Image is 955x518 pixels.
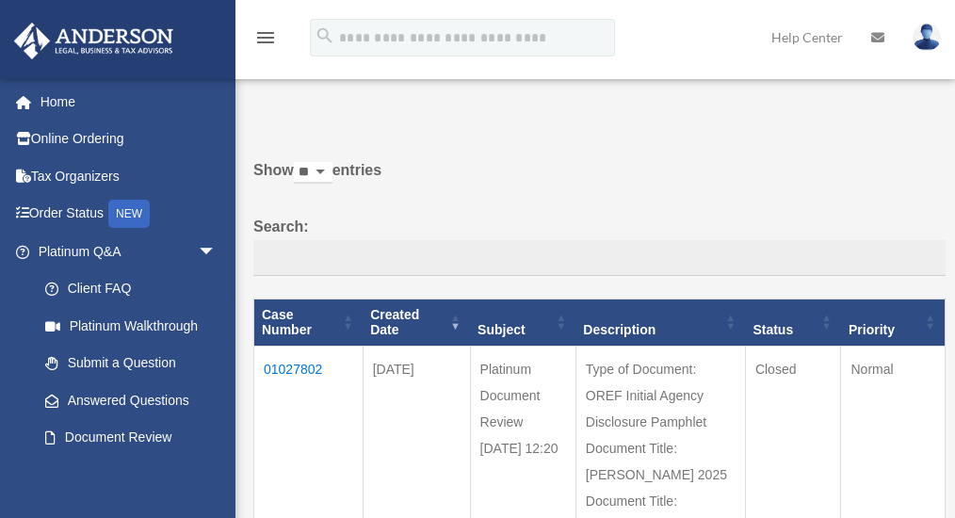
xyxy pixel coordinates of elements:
a: Tax Organizers [13,157,245,195]
select: Showentries [294,162,332,184]
i: search [315,25,335,46]
a: Document Review [26,419,235,457]
th: Status: activate to sort column ascending [745,299,841,347]
label: Show entries [253,157,946,202]
th: Subject: activate to sort column ascending [470,299,575,347]
img: Anderson Advisors Platinum Portal [8,23,179,59]
a: Order StatusNEW [13,195,245,234]
a: Answered Questions [26,381,226,419]
img: User Pic [913,24,941,51]
th: Case Number: activate to sort column ascending [254,299,364,347]
a: Platinum Q&Aarrow_drop_down [13,233,235,270]
th: Priority: activate to sort column ascending [841,299,946,347]
a: menu [254,33,277,49]
label: Search: [253,214,946,276]
div: NEW [108,200,150,228]
a: Client FAQ [26,270,235,308]
th: Description: activate to sort column ascending [575,299,745,347]
a: Online Ordering [13,121,245,158]
a: Submit a Question [26,345,235,382]
span: arrow_drop_down [198,233,235,271]
input: Search: [253,240,946,276]
th: Created Date: activate to sort column ascending [363,299,470,347]
i: menu [254,26,277,49]
a: Home [13,83,245,121]
a: Platinum Walkthrough [26,307,235,345]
